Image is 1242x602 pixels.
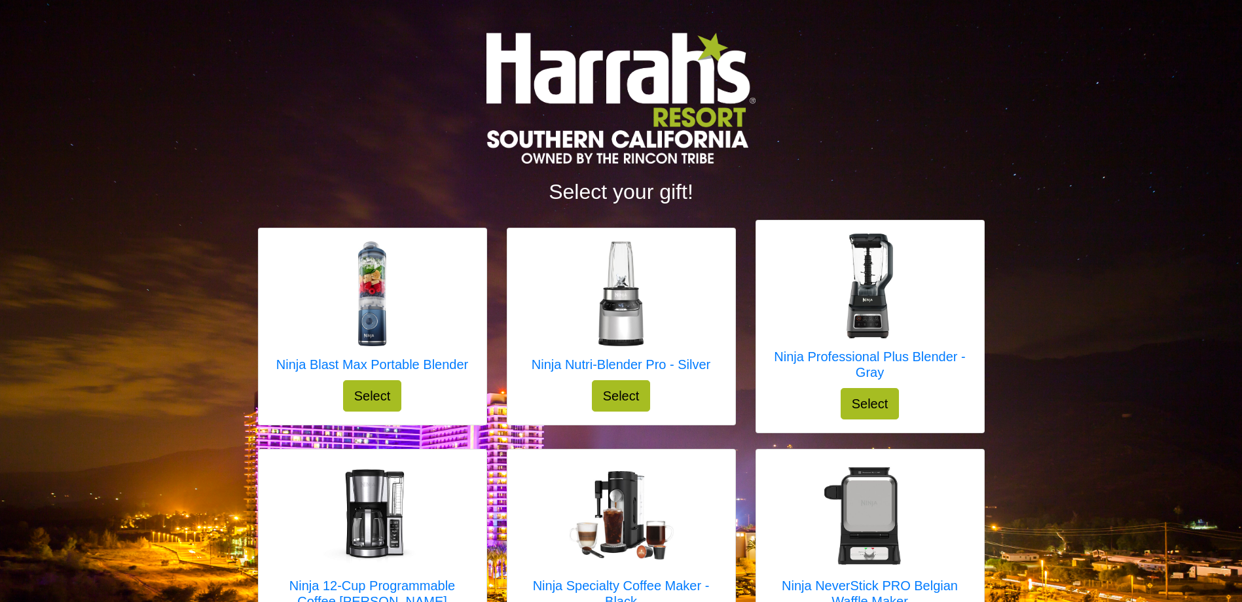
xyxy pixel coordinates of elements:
img: Ninja Professional Plus Blender - Gray [818,234,922,338]
h5: Ninja Professional Plus Blender - Gray [769,349,971,380]
button: Select [592,380,651,412]
h2: Select your gift! [258,179,985,204]
a: Ninja Professional Plus Blender - Gray Ninja Professional Plus Blender - Gray [769,234,971,388]
img: Ninja Specialty Coffee Maker - Black [569,471,674,560]
img: Logo [486,33,755,164]
img: Ninja Blast Max Portable Blender [320,241,424,346]
a: Ninja Blast Max Portable Blender Ninja Blast Max Portable Blender [276,241,468,380]
a: Ninja Nutri-Blender Pro - Silver Ninja Nutri-Blender Pro - Silver [532,241,710,380]
img: Ninja Nutri-Blender Pro - Silver [568,241,673,346]
button: Select [343,380,402,412]
img: Ninja NeverStick PRO Belgian Waffle Maker [818,463,922,567]
h5: Ninja Nutri-Blender Pro - Silver [532,357,710,372]
h5: Ninja Blast Max Portable Blender [276,357,468,372]
button: Select [841,388,900,419]
img: Ninja 12-Cup Programmable Coffee Brewer [320,463,425,567]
